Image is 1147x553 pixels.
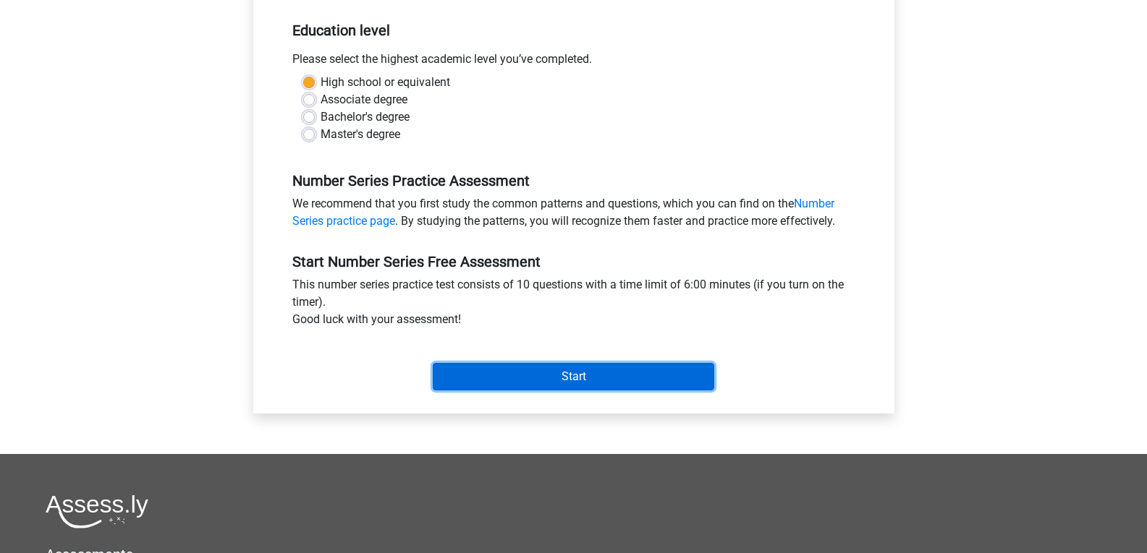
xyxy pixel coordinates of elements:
[282,276,866,334] div: This number series practice test consists of 10 questions with a time limit of 6:00 minutes (if y...
[321,108,410,126] label: Bachelor's degree
[292,172,855,189] h5: Number Series Practice Assessment
[282,51,866,74] div: Please select the highest academic level you’ve completed.
[321,126,400,143] label: Master's degree
[46,494,148,528] img: Assessly logo
[321,91,407,108] label: Associate degree
[292,16,855,45] h5: Education level
[292,253,855,270] h5: Start Number Series Free Assessment
[321,74,450,91] label: High school or equivalent
[292,197,834,228] a: Number Series practice page
[433,363,714,390] input: Start
[282,195,866,236] div: We recommend that you first study the common patterns and questions, which you can find on the . ...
